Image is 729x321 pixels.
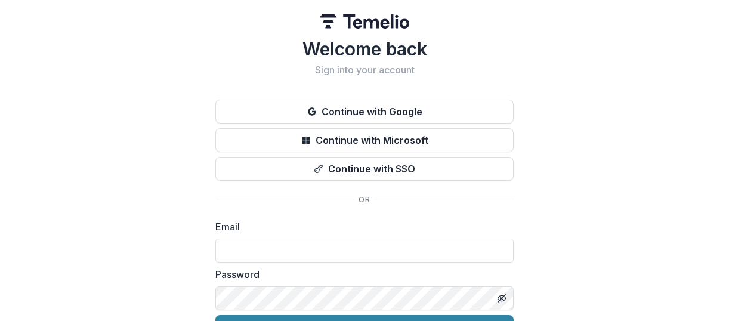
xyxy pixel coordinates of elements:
button: Toggle password visibility [492,289,511,308]
h2: Sign into your account [215,64,514,76]
label: Email [215,220,506,234]
img: Temelio [320,14,409,29]
label: Password [215,267,506,282]
button: Continue with SSO [215,157,514,181]
button: Continue with Microsoft [215,128,514,152]
h1: Welcome back [215,38,514,60]
button: Continue with Google [215,100,514,124]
